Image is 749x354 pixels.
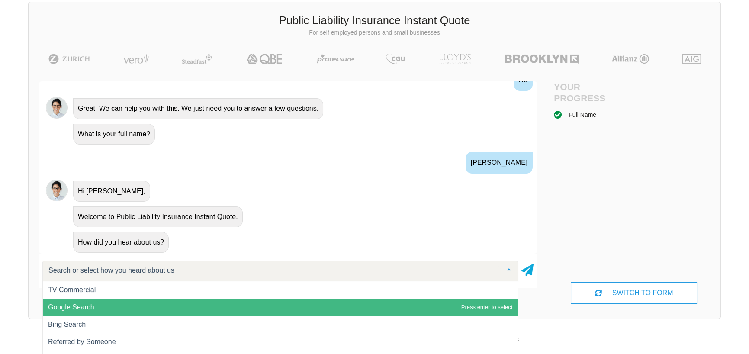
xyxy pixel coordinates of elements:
img: Protecsure | Public Liability Insurance [314,54,357,64]
img: Chatbot | PLI [46,97,68,119]
img: AIG | Public Liability Insurance [679,54,704,64]
span: Referred by Someone [48,338,116,345]
img: Brooklyn | Public Liability Insurance [501,54,582,64]
h3: Public Liability Insurance Instant Quote [35,13,714,29]
div: SWITCH TO FORM [571,282,697,304]
img: Steadfast | Public Liability Insurance [178,54,216,64]
div: Welcome to Public Liability Insurance Instant Quote. [73,206,243,227]
img: Chatbot | PLI [46,180,68,201]
span: Google Search [48,303,94,311]
img: Zurich | Public Liability Insurance [45,54,93,64]
img: CGU | Public Liability Insurance [383,54,408,64]
h4: Your Progress [554,81,634,103]
span: TV Commercial [48,286,96,293]
span: Bing Search [48,321,86,328]
div: Full Name [569,110,596,119]
div: [PERSON_NAME] [466,152,533,174]
div: Great! We can help you with this. We just need you to answer a few questions. [73,98,323,119]
img: Allianz | Public Liability Insurance [608,54,653,64]
div: What is your full name? [73,124,155,145]
img: QBE | Public Liability Insurance [241,54,288,64]
img: Vero | Public Liability Insurance [119,54,153,64]
input: Search or select how you heard about us [46,266,500,275]
p: For self employed persons and small businesses [35,29,714,37]
div: Hi [PERSON_NAME], [73,181,150,202]
div: How did you hear about us? [73,232,169,253]
img: LLOYD's | Public Liability Insurance [434,54,476,64]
